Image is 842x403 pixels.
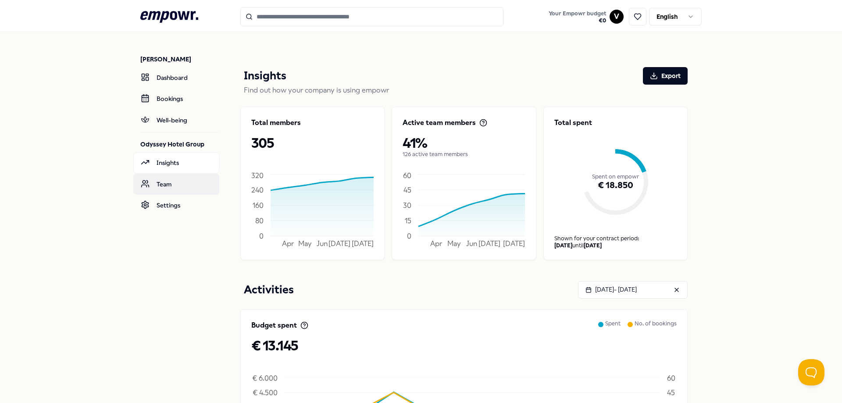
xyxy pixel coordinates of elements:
[545,7,610,26] a: Your Empowr budget€0
[251,135,374,151] p: 305
[405,216,411,225] tspan: 15
[133,110,219,131] a: Well-being
[251,171,264,180] tspan: 320
[547,8,608,26] button: Your Empowr budget€0
[667,374,675,382] tspan: 60
[585,285,637,294] div: [DATE] - [DATE]
[140,55,219,64] p: [PERSON_NAME]
[251,338,677,353] p: € 13.145
[244,67,286,85] p: Insights
[244,281,294,299] p: Activities
[503,239,525,248] tspan: [DATE]
[447,239,461,248] tspan: May
[133,174,219,195] a: Team
[133,195,219,216] a: Settings
[403,135,525,151] p: 41%
[430,239,442,248] tspan: Apr
[133,67,219,88] a: Dashboard
[251,118,301,128] p: Total members
[252,374,278,382] tspan: € 6.000
[554,118,677,128] p: Total spent
[253,388,278,396] tspan: € 4.500
[133,88,219,109] a: Bookings
[478,239,500,248] tspan: [DATE]
[240,7,503,26] input: Search for products, categories or subcategories
[403,201,411,209] tspan: 30
[352,239,374,248] tspan: [DATE]
[554,242,572,249] b: [DATE]
[584,242,602,249] b: [DATE]
[466,239,477,248] tspan: Jun
[643,67,688,85] button: Export
[251,185,264,194] tspan: 240
[554,139,677,215] div: Spent on empowr
[403,171,411,180] tspan: 60
[259,232,264,240] tspan: 0
[255,216,264,225] tspan: 80
[251,320,297,331] p: Budget spent
[317,239,328,248] tspan: Jun
[578,281,688,299] button: [DATE]- [DATE]
[282,239,294,248] tspan: Apr
[554,156,677,215] div: € 18.850
[549,10,606,17] span: Your Empowr budget
[140,140,219,149] p: Odyssey Hotel Group
[610,10,624,24] button: V
[635,320,677,338] p: No. of bookings
[554,235,677,242] p: Shown for your contract period:
[667,388,675,396] tspan: 45
[328,239,350,248] tspan: [DATE]
[298,239,312,248] tspan: May
[253,201,264,209] tspan: 160
[403,118,476,128] p: Active team members
[798,359,824,385] iframe: Help Scout Beacon - Open
[403,185,411,194] tspan: 45
[554,242,677,249] div: until
[403,151,525,158] p: 126 active team members
[244,85,688,96] p: Find out how your company is using empowr
[133,152,219,173] a: Insights
[407,232,411,240] tspan: 0
[605,320,621,338] p: Spent
[549,17,606,24] span: € 0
